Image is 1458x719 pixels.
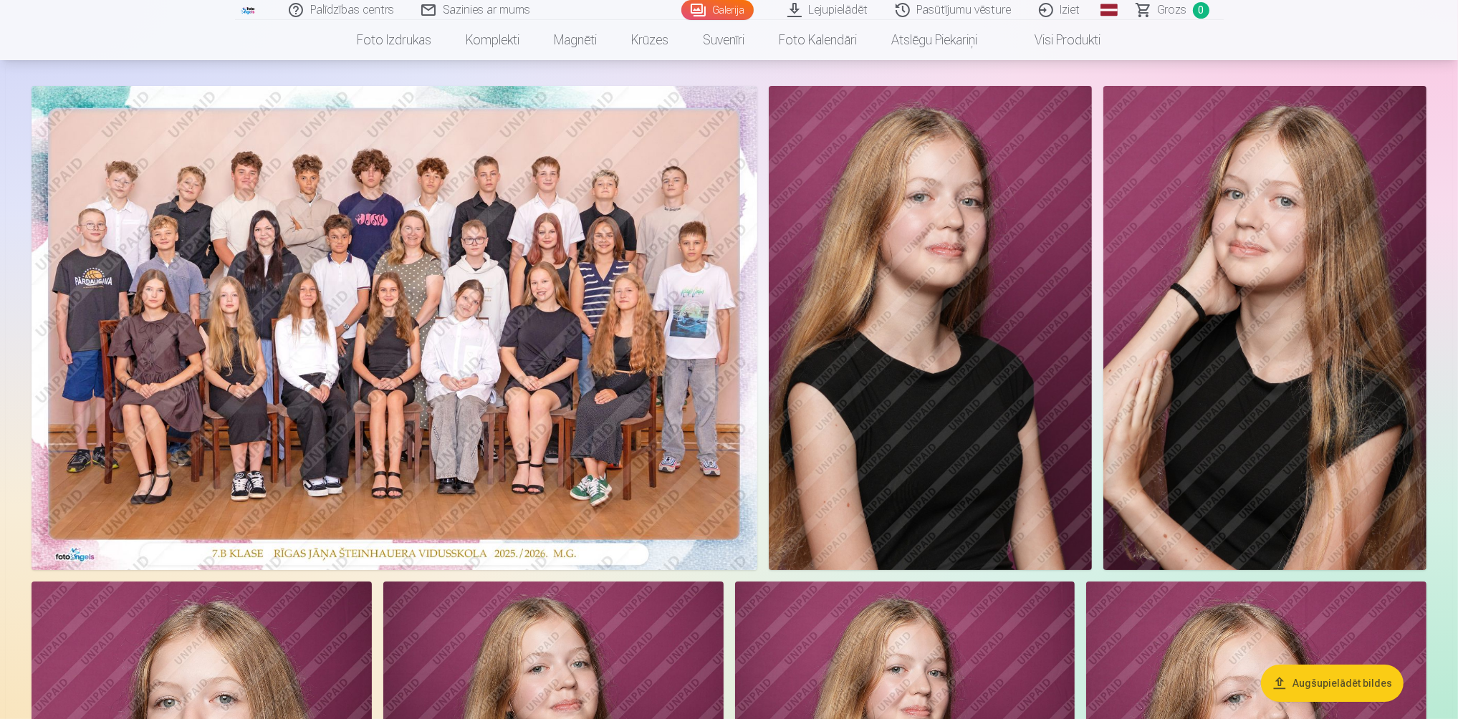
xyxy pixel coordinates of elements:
a: Suvenīri [686,20,762,60]
img: /fa1 [241,6,256,14]
a: Foto kalendāri [762,20,875,60]
a: Visi produkti [995,20,1118,60]
span: Grozs [1158,1,1187,19]
span: 0 [1193,2,1209,19]
a: Atslēgu piekariņi [875,20,995,60]
a: Komplekti [449,20,537,60]
a: Magnēti [537,20,615,60]
a: Krūzes [615,20,686,60]
a: Foto izdrukas [340,20,449,60]
button: Augšupielādēt bildes [1261,665,1404,702]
